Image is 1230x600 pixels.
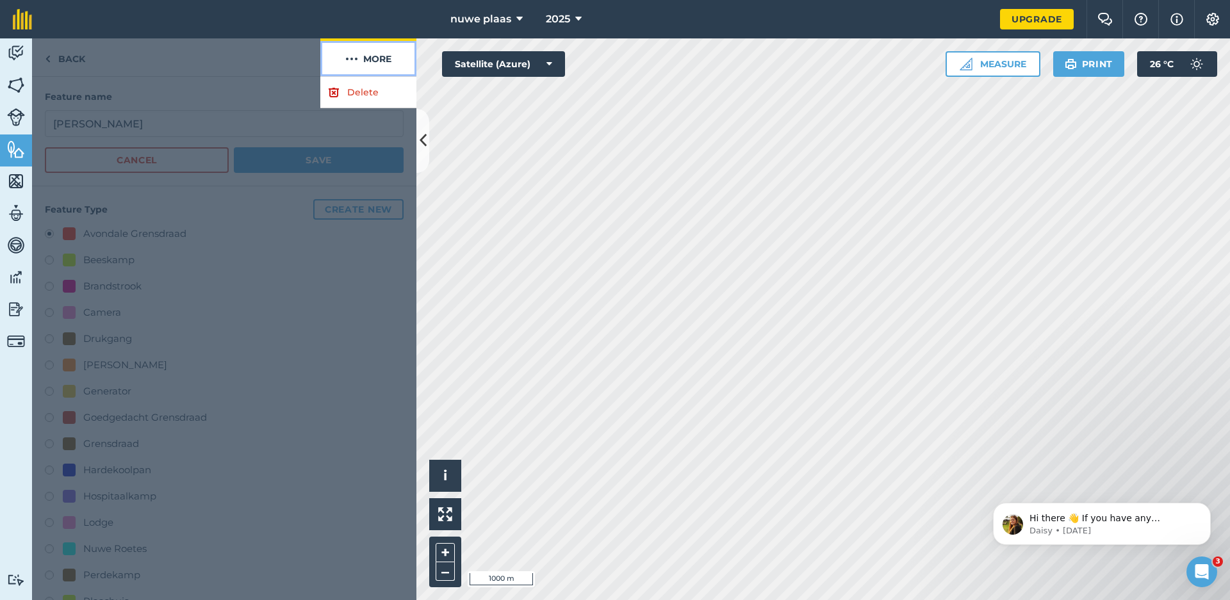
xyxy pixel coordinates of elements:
[1170,12,1183,27] img: svg+xml;base64,PHN2ZyB4bWxucz0iaHR0cDovL3d3dy53My5vcmcvMjAwMC9zdmciIHdpZHRoPSIxNyIgaGVpZ2h0PSIxNy...
[1097,13,1113,26] img: Two speech bubbles overlapping with the left bubble in the forefront
[7,76,25,95] img: svg+xml;base64,PHN2ZyB4bWxucz0iaHR0cDovL3d3dy53My5vcmcvMjAwMC9zdmciIHdpZHRoPSI1NiIgaGVpZ2h0PSI2MC...
[320,77,416,108] a: Delete
[1065,56,1077,72] img: svg+xml;base64,PHN2ZyB4bWxucz0iaHR0cDovL3d3dy53My5vcmcvMjAwMC9zdmciIHdpZHRoPSIxOSIgaGVpZ2h0PSIyNC...
[946,51,1040,77] button: Measure
[7,108,25,126] img: svg+xml;base64,PD94bWwgdmVyc2lvbj0iMS4wIiBlbmNvZGluZz0idXRmLTgiPz4KPCEtLSBHZW5lcmF0b3I6IEFkb2JlIE...
[436,543,455,562] button: +
[7,140,25,159] img: svg+xml;base64,PHN2ZyB4bWxucz0iaHR0cDovL3d3dy53My5vcmcvMjAwMC9zdmciIHdpZHRoPSI1NiIgaGVpZ2h0PSI2MC...
[442,51,565,77] button: Satellite (Azure)
[1053,51,1125,77] button: Print
[1186,556,1217,587] iframe: Intercom live chat
[1213,556,1223,567] span: 3
[13,9,32,29] img: fieldmargin Logo
[1184,51,1209,77] img: svg+xml;base64,PD94bWwgdmVyc2lvbj0iMS4wIiBlbmNvZGluZz0idXRmLTgiPz4KPCEtLSBHZW5lcmF0b3I6IEFkb2JlIE...
[450,12,511,27] span: nuwe plaas
[443,467,447,483] span: i
[436,562,455,581] button: –
[7,204,25,223] img: svg+xml;base64,PD94bWwgdmVyc2lvbj0iMS4wIiBlbmNvZGluZz0idXRmLTgiPz4KPCEtLSBHZW5lcmF0b3I6IEFkb2JlIE...
[7,574,25,586] img: svg+xml;base64,PD94bWwgdmVyc2lvbj0iMS4wIiBlbmNvZGluZz0idXRmLTgiPz4KPCEtLSBHZW5lcmF0b3I6IEFkb2JlIE...
[7,268,25,287] img: svg+xml;base64,PD94bWwgdmVyc2lvbj0iMS4wIiBlbmNvZGluZz0idXRmLTgiPz4KPCEtLSBHZW5lcmF0b3I6IEFkb2JlIE...
[1150,51,1174,77] span: 26 ° C
[7,300,25,319] img: svg+xml;base64,PD94bWwgdmVyc2lvbj0iMS4wIiBlbmNvZGluZz0idXRmLTgiPz4KPCEtLSBHZW5lcmF0b3I6IEFkb2JlIE...
[7,332,25,350] img: svg+xml;base64,PD94bWwgdmVyc2lvbj0iMS4wIiBlbmNvZGluZz0idXRmLTgiPz4KPCEtLSBHZW5lcmF0b3I6IEFkb2JlIE...
[1137,51,1217,77] button: 26 °C
[7,44,25,63] img: svg+xml;base64,PD94bWwgdmVyc2lvbj0iMS4wIiBlbmNvZGluZz0idXRmLTgiPz4KPCEtLSBHZW5lcmF0b3I6IEFkb2JlIE...
[328,85,340,100] img: svg+xml;base64,PHN2ZyB4bWxucz0iaHR0cDovL3d3dy53My5vcmcvMjAwMC9zdmciIHdpZHRoPSIxOCIgaGVpZ2h0PSIyNC...
[7,172,25,191] img: svg+xml;base64,PHN2ZyB4bWxucz0iaHR0cDovL3d3dy53My5vcmcvMjAwMC9zdmciIHdpZHRoPSI1NiIgaGVpZ2h0PSI2MC...
[345,51,358,67] img: svg+xml;base64,PHN2ZyB4bWxucz0iaHR0cDovL3d3dy53My5vcmcvMjAwMC9zdmciIHdpZHRoPSIyMCIgaGVpZ2h0PSIyNC...
[429,460,461,492] button: i
[1133,13,1149,26] img: A question mark icon
[438,507,452,521] img: Four arrows, one pointing top left, one top right, one bottom right and the last bottom left
[320,38,416,76] button: More
[974,476,1230,565] iframe: Intercom notifications message
[1000,9,1074,29] a: Upgrade
[960,58,972,70] img: Ruler icon
[7,236,25,255] img: svg+xml;base64,PD94bWwgdmVyc2lvbj0iMS4wIiBlbmNvZGluZz0idXRmLTgiPz4KPCEtLSBHZW5lcmF0b3I6IEFkb2JlIE...
[546,12,570,27] span: 2025
[1205,13,1220,26] img: A cog icon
